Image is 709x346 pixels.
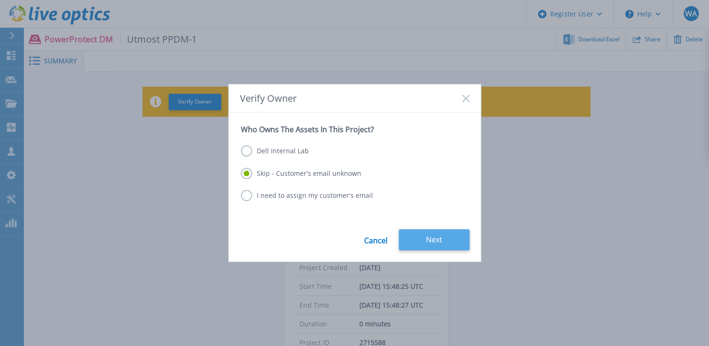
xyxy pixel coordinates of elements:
[240,93,297,104] span: Verify Owner
[364,229,388,250] a: Cancel
[399,229,470,250] button: Next
[241,125,469,134] p: Who Owns The Assets In This Project?
[241,168,361,179] label: Skip - Customer's email unknown
[241,190,373,201] label: I need to assign my customer's email
[241,145,309,157] label: Dell Internal Lab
